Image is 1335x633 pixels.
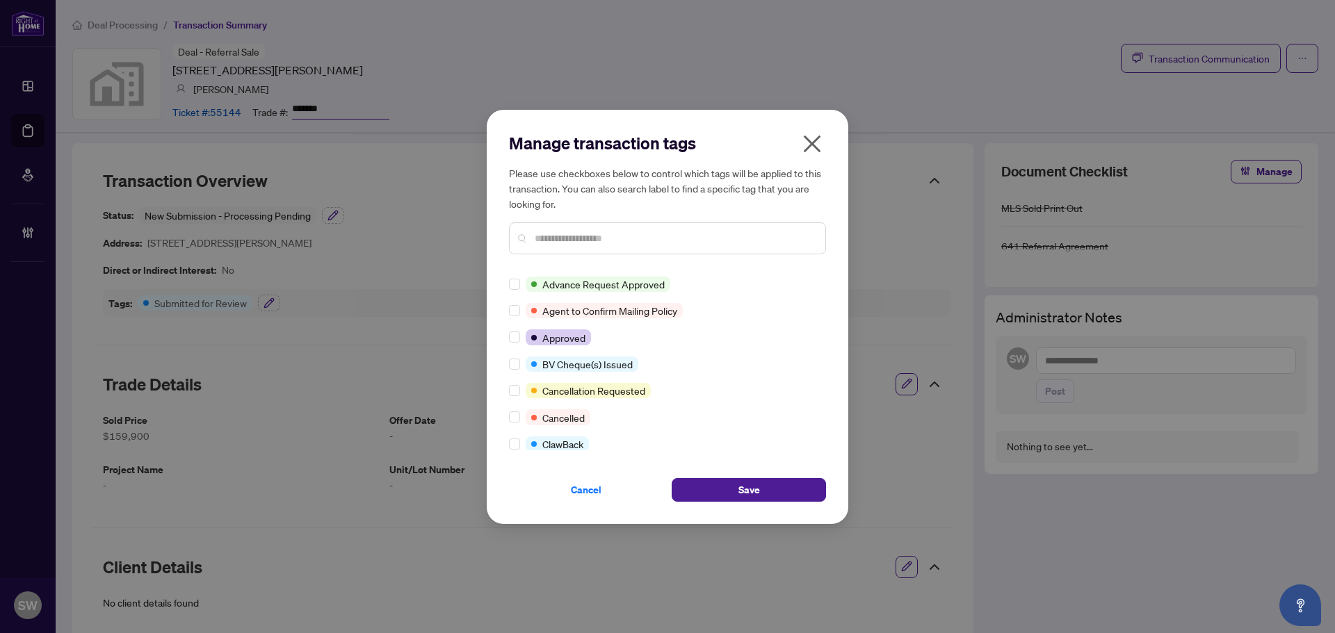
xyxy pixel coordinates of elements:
button: Open asap [1279,584,1321,626]
span: ClawBack [542,436,583,452]
button: Save [672,478,826,502]
span: close [801,133,823,155]
span: Save [738,479,760,501]
button: Cancel [509,478,663,502]
h5: Please use checkboxes below to control which tags will be applied to this transaction. You can al... [509,165,826,211]
span: Cancelled [542,410,585,425]
h2: Manage transaction tags [509,132,826,154]
span: Cancel [571,479,601,501]
span: Advance Request Approved [542,277,665,292]
span: Cancellation Requested [542,383,645,398]
span: BV Cheque(s) Issued [542,356,633,372]
span: Agent to Confirm Mailing Policy [542,303,677,318]
span: Approved [542,330,585,345]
